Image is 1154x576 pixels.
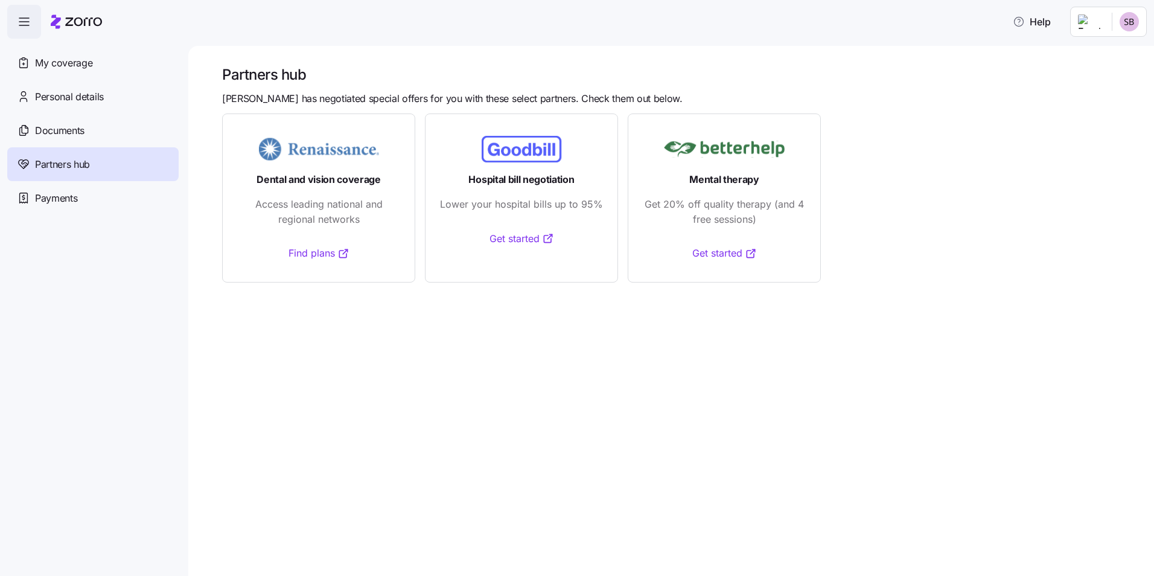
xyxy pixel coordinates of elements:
[689,172,759,187] span: Mental therapy
[7,80,179,114] a: Personal details
[692,246,757,261] a: Get started
[489,231,554,246] a: Get started
[35,56,92,71] span: My coverage
[1003,10,1060,34] button: Help
[1013,14,1051,29] span: Help
[1120,12,1139,31] img: 5ed5e001504674b401c7928ab879a6d8
[257,172,381,187] span: Dental and vision coverage
[7,46,179,80] a: My coverage
[237,197,400,227] span: Access leading national and regional networks
[35,123,84,138] span: Documents
[7,147,179,181] a: Partners hub
[468,172,574,187] span: Hospital bill negotiation
[643,197,806,227] span: Get 20% off quality therapy (and 4 free sessions)
[35,191,77,206] span: Payments
[288,246,349,261] a: Find plans
[222,91,683,106] span: [PERSON_NAME] has negotiated special offers for you with these select partners. Check them out be...
[7,114,179,147] a: Documents
[222,65,1137,84] h1: Partners hub
[7,181,179,215] a: Payments
[440,197,603,212] span: Lower your hospital bills up to 95%
[1078,14,1102,29] img: Employer logo
[35,89,104,104] span: Personal details
[35,157,90,172] span: Partners hub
